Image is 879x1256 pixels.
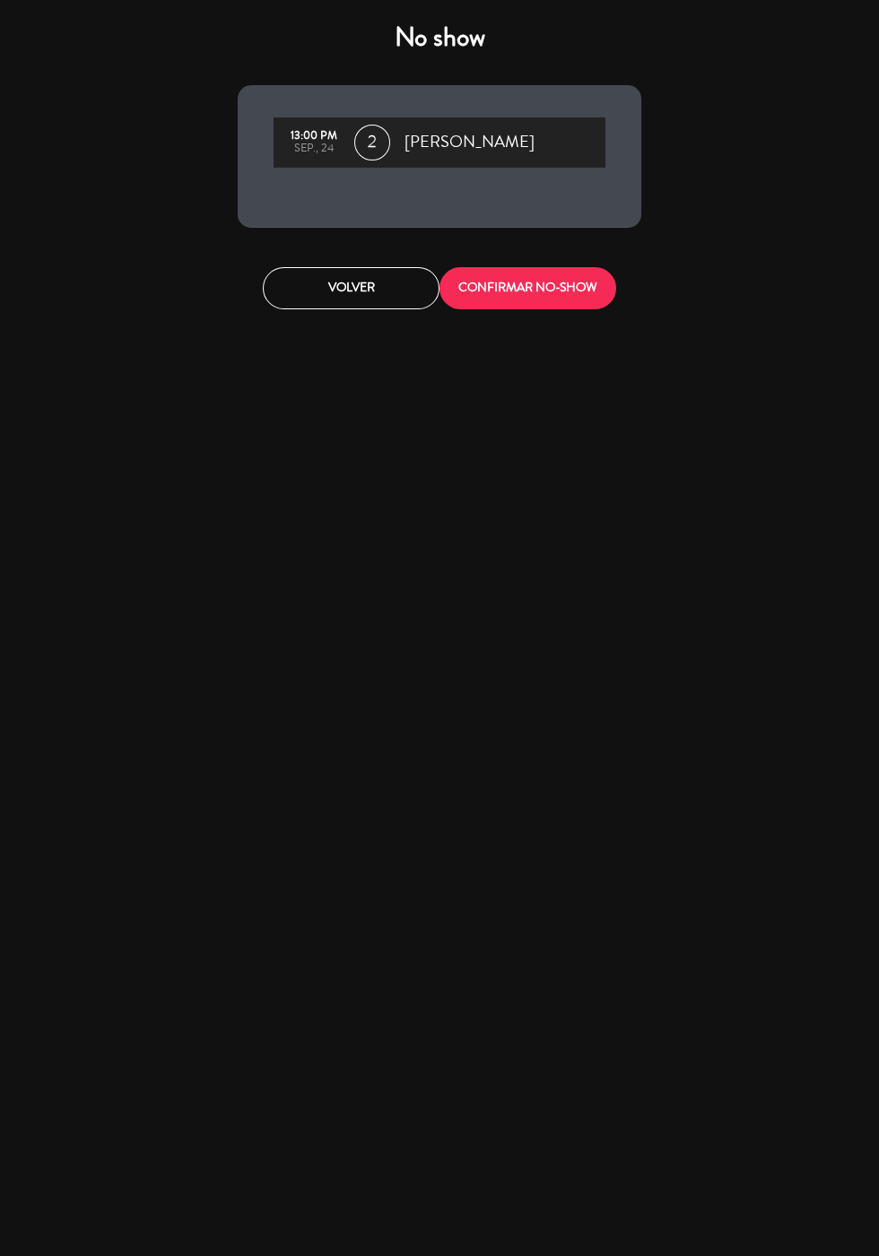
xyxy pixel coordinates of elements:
button: Volver [263,267,439,309]
button: CONFIRMAR NO-SHOW [439,267,616,309]
h4: No show [238,22,641,54]
span: [PERSON_NAME] [405,129,535,156]
div: sep., 24 [283,143,345,155]
span: 2 [354,125,390,160]
div: 13:00 PM [283,130,345,143]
